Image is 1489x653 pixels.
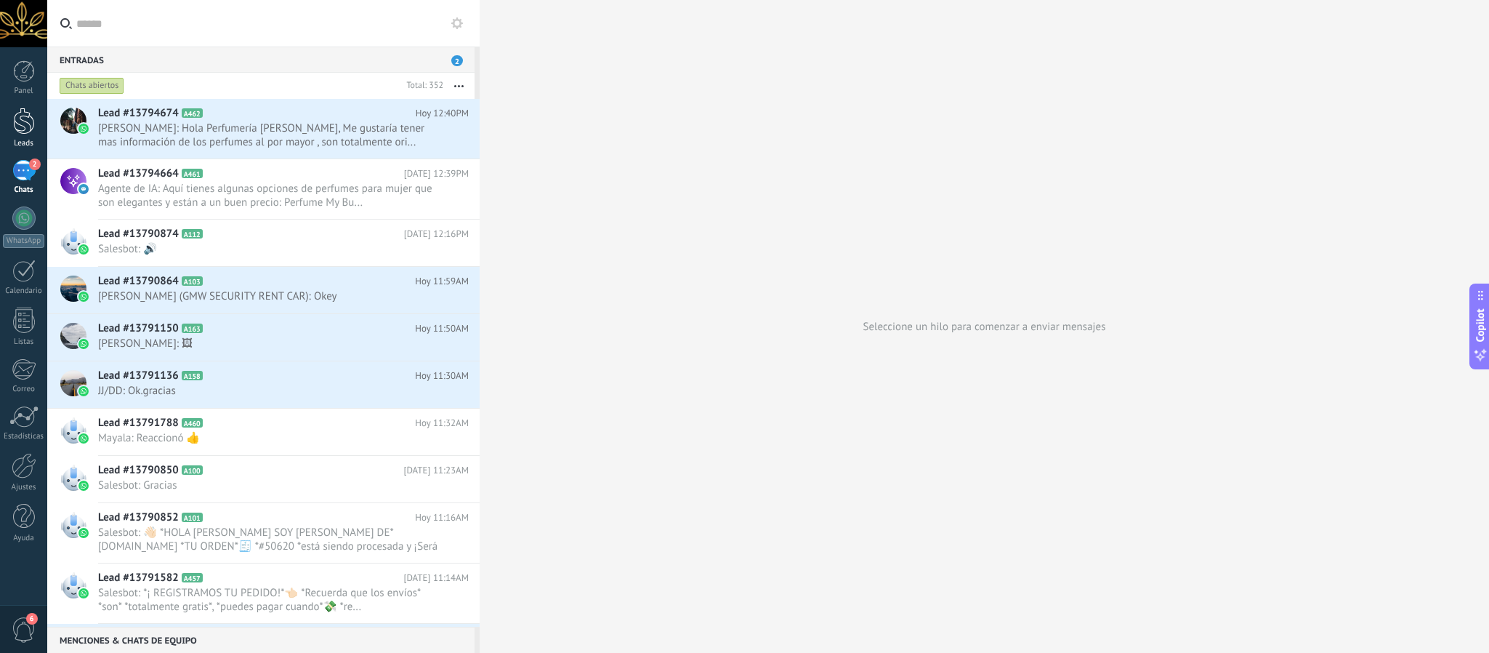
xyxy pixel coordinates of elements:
span: [PERSON_NAME]: Hola Perfumería [PERSON_NAME], Me gustaría tener mas información de los perfumes a... [98,121,441,149]
img: waba.svg [78,339,89,349]
span: JJ/DD: Ok.gracias [98,384,441,398]
div: Chats abiertos [60,77,124,95]
span: Hoy 11:16AM [415,510,469,525]
button: Más [443,73,475,99]
div: Calendario [3,287,45,296]
span: Agente de IA: Aquí tienes algunas opciones de perfumes para mujer que son elegantes y están a un ... [98,182,441,209]
span: Copilot [1473,309,1488,342]
div: Leads [3,139,45,148]
a: Lead #13794664 A461 [DATE] 12:39PM Agente de IA: Aquí tienes algunas opciones de perfumes para mu... [47,159,480,219]
a: Lead #13791582 A457 [DATE] 11:14AM Salesbot: *¡ REGISTRAMOS TU PEDIDO!*👈🏻 *Recuerda que los envío... [47,564,480,623]
img: waba.svg [78,528,89,538]
div: Estadísticas [3,432,45,441]
span: A100 [182,465,203,475]
div: WhatsApp [3,234,44,248]
div: Menciones & Chats de equipo [47,627,475,653]
span: Hoy 11:30AM [415,369,469,383]
img: onlinechat.svg [78,184,89,194]
span: Hoy 11:59AM [415,274,469,289]
span: Lead #13791136 [98,369,179,383]
a: Lead #13791788 A460 Hoy 11:32AM Mayala: Reaccionó 👍 [47,409,480,455]
a: Lead #13794674 A462 Hoy 12:40PM [PERSON_NAME]: Hola Perfumería [PERSON_NAME], Me gustaría tener m... [47,99,480,159]
span: Hoy 11:50AM [415,321,469,336]
a: Lead #13790852 A101 Hoy 11:16AM Salesbot: 👋🏻 *HOLA [PERSON_NAME] SOY [PERSON_NAME] DE* [DOMAIN_NA... [47,503,480,563]
span: A103 [182,276,203,286]
img: waba.svg [78,292,89,302]
span: Salesbot: 👋🏻 *HOLA [PERSON_NAME] SOY [PERSON_NAME] DE* [DOMAIN_NAME] *TU ORDEN*🧾 *#50620 *está si... [98,526,441,553]
span: Lead #13791150 [98,321,179,336]
span: 6 [26,613,38,625]
div: Total: 352 [400,79,443,93]
span: Lead #13790850 [98,463,179,478]
a: Lead #13790850 A100 [DATE] 11:23AM Salesbot: Gracias [47,456,480,502]
span: [PERSON_NAME]: 🖼 [98,337,441,350]
div: Correo [3,385,45,394]
a: Lead #13790874 A112 [DATE] 12:16PM Salesbot: 🔊 [47,220,480,266]
span: [DATE] 11:23AM [403,463,469,478]
span: 2 [29,159,41,170]
span: [DATE] 11:14AM [403,571,469,585]
a: Lead #13791136 A158 Hoy 11:30AM JJ/DD: Ok.gracias [47,361,480,408]
img: waba.svg [78,124,89,134]
span: A457 [182,573,203,582]
a: Lead #13791150 A163 Hoy 11:50AM [PERSON_NAME]: 🖼 [47,314,480,361]
span: Salesbot: Gracias [98,478,441,492]
span: Salesbot: *¡ REGISTRAMOS TU PEDIDO!*👈🏻 *Recuerda que los envíos* *son* *totalmente gratis*, *pued... [98,586,441,614]
div: Chats [3,185,45,195]
span: A460 [182,418,203,428]
span: 2 [451,55,463,66]
img: waba.svg [78,386,89,396]
img: waba.svg [78,244,89,255]
span: Lead #13790874 [98,227,179,241]
img: waba.svg [78,588,89,598]
a: Lead #13790864 A103 Hoy 11:59AM [PERSON_NAME] (GMW SECURITY RENT CAR): Okey [47,267,480,313]
div: Entradas [47,47,475,73]
span: Lead #13794664 [98,167,179,181]
span: Lead #13794674 [98,106,179,121]
div: Listas [3,337,45,347]
span: A163 [182,324,203,333]
span: A461 [182,169,203,178]
span: [DATE] 12:39PM [404,167,469,181]
span: Hoy 11:32AM [415,416,469,430]
span: A101 [182,513,203,522]
span: Lead #13791788 [98,416,179,430]
span: [PERSON_NAME] (GMW SECURITY RENT CAR): Okey [98,289,441,303]
div: Panel [3,87,45,96]
span: Mayala: Reaccionó 👍 [98,431,441,445]
img: waba.svg [78,433,89,444]
span: Hoy 12:40PM [416,106,469,121]
span: Lead #13791582 [98,571,179,585]
span: Lead #13790864 [98,274,179,289]
div: Ajustes [3,483,45,492]
span: Salesbot: 🔊 [98,242,441,256]
div: Ayuda [3,534,45,543]
span: Lead #13790852 [98,510,179,525]
span: A112 [182,229,203,239]
span: A158 [182,371,203,380]
span: A462 [182,108,203,118]
img: waba.svg [78,481,89,491]
span: [DATE] 12:16PM [404,227,469,241]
